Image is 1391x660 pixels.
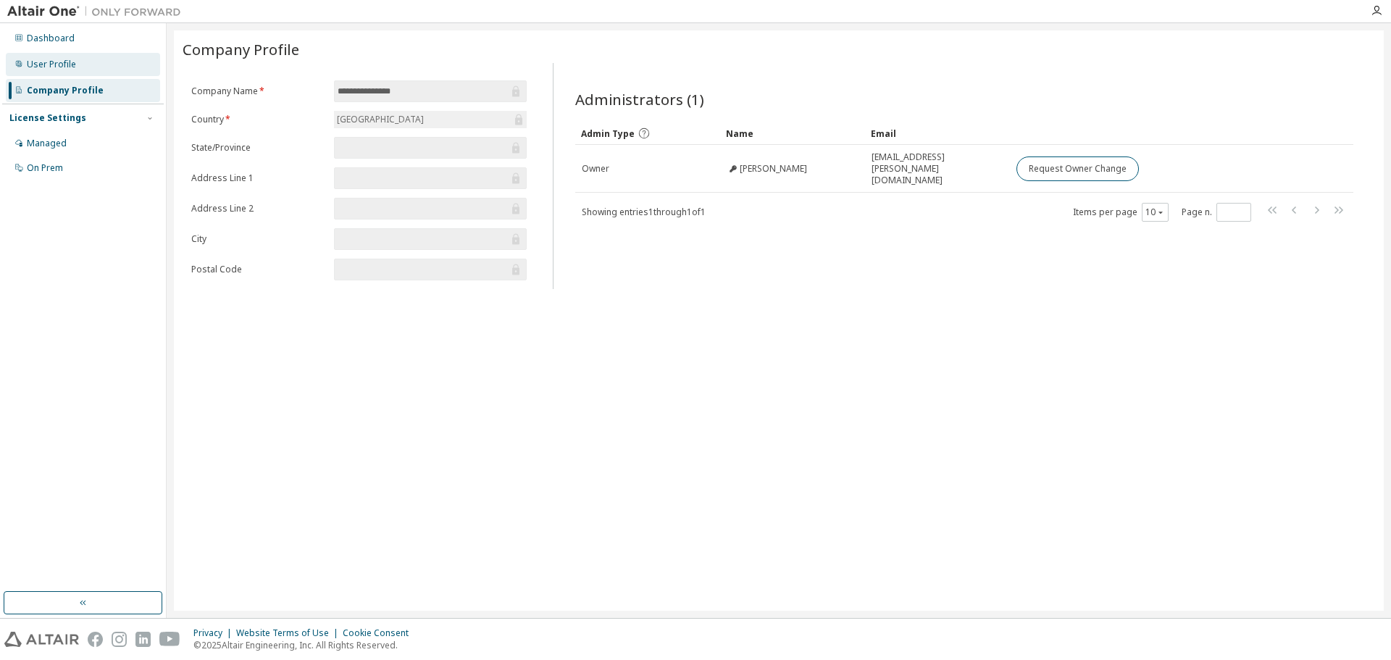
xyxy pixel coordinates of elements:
label: Postal Code [191,264,325,275]
span: Company Profile [183,39,299,59]
div: License Settings [9,112,86,124]
div: User Profile [27,59,76,70]
div: Email [871,122,1004,145]
div: On Prem [27,162,63,174]
img: linkedin.svg [135,632,151,647]
span: [PERSON_NAME] [740,163,807,175]
label: City [191,233,325,245]
div: Name [726,122,859,145]
img: Altair One [7,4,188,19]
button: 10 [1145,206,1165,218]
button: Request Owner Change [1016,156,1139,181]
span: Showing entries 1 through 1 of 1 [582,206,706,218]
div: Privacy [193,627,236,639]
img: facebook.svg [88,632,103,647]
span: Items per page [1073,203,1169,222]
p: © 2025 Altair Engineering, Inc. All Rights Reserved. [193,639,417,651]
div: Managed [27,138,67,149]
div: Cookie Consent [343,627,417,639]
img: instagram.svg [112,632,127,647]
span: Administrators (1) [575,89,704,109]
label: Company Name [191,85,325,97]
span: [EMAIL_ADDRESS][PERSON_NAME][DOMAIN_NAME] [872,151,1003,186]
img: youtube.svg [159,632,180,647]
div: Website Terms of Use [236,627,343,639]
span: Owner [582,163,609,175]
label: Country [191,114,325,125]
div: [GEOGRAPHIC_DATA] [334,111,527,128]
label: Address Line 2 [191,203,325,214]
label: Address Line 1 [191,172,325,184]
span: Page n. [1182,203,1251,222]
img: altair_logo.svg [4,632,79,647]
div: Dashboard [27,33,75,44]
label: State/Province [191,142,325,154]
div: [GEOGRAPHIC_DATA] [335,112,426,128]
div: Company Profile [27,85,104,96]
span: Admin Type [581,128,635,140]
